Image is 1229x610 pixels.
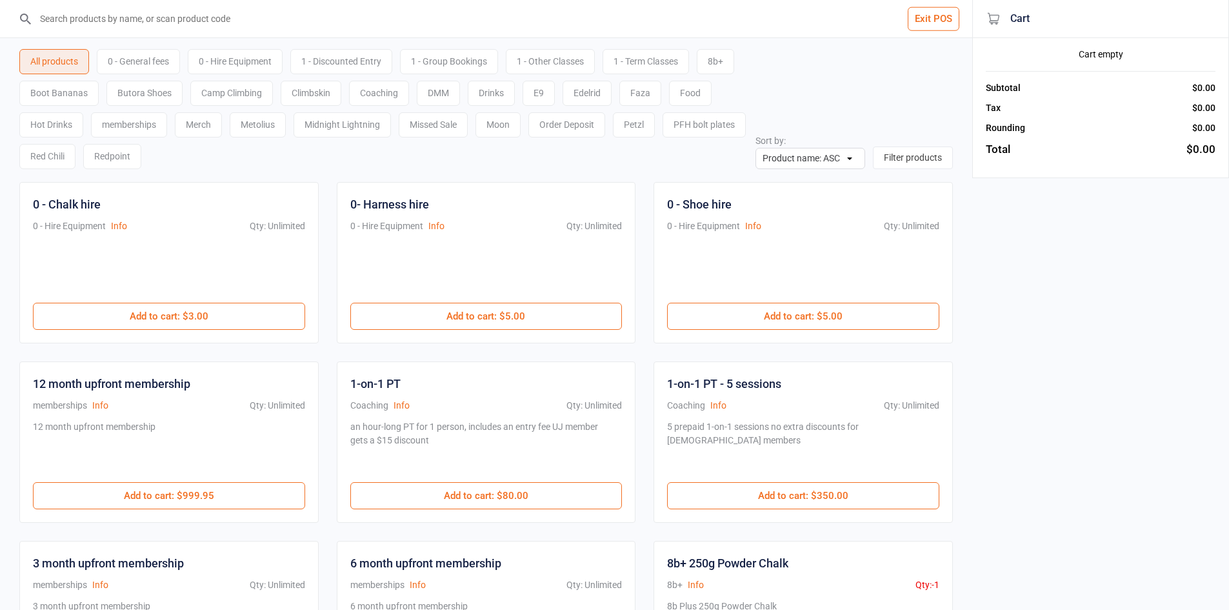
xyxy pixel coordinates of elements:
[33,578,87,592] div: memberships
[33,399,87,412] div: memberships
[350,399,388,412] div: Coaching
[667,303,939,330] button: Add to cart: $5.00
[986,141,1010,158] div: Total
[468,81,515,106] div: Drinks
[619,81,661,106] div: Faza
[667,375,781,392] div: 1-on-1 PT - 5 sessions
[613,112,655,137] div: Petzl
[667,554,788,572] div: 8b+ 250g Powder Chalk
[33,196,101,213] div: 0 - Chalk hire
[190,81,273,106] div: Camp Climbing
[915,578,939,592] div: Qty: -1
[188,49,283,74] div: 0 - Hire Equipment
[884,219,939,233] div: Qty: Unlimited
[250,578,305,592] div: Qty: Unlimited
[281,81,341,106] div: Climbskin
[33,303,305,330] button: Add to cart: $3.00
[710,399,726,412] button: Info
[1192,101,1215,115] div: $0.00
[475,112,521,137] div: Moon
[410,578,426,592] button: Info
[566,399,622,412] div: Qty: Unlimited
[566,578,622,592] div: Qty: Unlimited
[745,219,761,233] button: Info
[528,112,605,137] div: Order Deposit
[111,219,127,233] button: Info
[986,121,1025,135] div: Rounding
[667,196,732,213] div: 0 - Shoe hire
[106,81,183,106] div: Butora Shoes
[33,420,155,469] div: 12 month upfront membership
[688,578,704,592] button: Info
[986,48,1215,61] div: Cart empty
[394,399,410,412] button: Info
[755,136,786,146] label: Sort by:
[667,482,939,509] button: Add to cart: $350.00
[33,482,305,509] button: Add to cart: $999.95
[506,49,595,74] div: 1 - Other Classes
[697,49,734,74] div: 8b+
[667,399,705,412] div: Coaching
[663,112,746,137] div: PFH bolt plates
[350,219,423,233] div: 0 - Hire Equipment
[563,81,612,106] div: Edelrid
[97,49,180,74] div: 0 - General fees
[669,81,712,106] div: Food
[667,578,683,592] div: 8b+
[19,112,83,137] div: Hot Drinks
[19,144,75,169] div: Red Chili
[350,303,623,330] button: Add to cart: $5.00
[1186,141,1215,158] div: $0.00
[350,554,501,572] div: 6 month upfront membership
[33,375,190,392] div: 12 month upfront membership
[986,101,1001,115] div: Tax
[667,420,934,469] div: 5 prepaid 1-on-1 sessions no extra discounts for [DEMOGRAPHIC_DATA] members
[33,219,106,233] div: 0 - Hire Equipment
[92,399,108,412] button: Info
[1192,81,1215,95] div: $0.00
[400,49,498,74] div: 1 - Group Bookings
[1192,121,1215,135] div: $0.00
[294,112,391,137] div: Midnight Lightning
[175,112,222,137] div: Merch
[350,578,405,592] div: memberships
[19,81,99,106] div: Boot Bananas
[523,81,555,106] div: E9
[986,81,1021,95] div: Subtotal
[873,147,953,169] button: Filter products
[399,112,468,137] div: Missed Sale
[350,196,429,213] div: 0- Harness hire
[91,112,167,137] div: memberships
[33,554,184,572] div: 3 month upfront membership
[350,375,401,392] div: 1-on-1 PT
[350,482,623,509] button: Add to cart: $80.00
[250,219,305,233] div: Qty: Unlimited
[428,219,445,233] button: Info
[230,112,286,137] div: Metolius
[884,399,939,412] div: Qty: Unlimited
[290,49,392,74] div: 1 - Discounted Entry
[19,49,89,74] div: All products
[349,81,409,106] div: Coaching
[92,578,108,592] button: Info
[667,219,740,233] div: 0 - Hire Equipment
[83,144,141,169] div: Redpoint
[908,7,959,31] button: Exit POS
[417,81,460,106] div: DMM
[566,219,622,233] div: Qty: Unlimited
[250,399,305,412] div: Qty: Unlimited
[350,420,617,469] div: an hour-long PT for 1 person, includes an entry fee UJ member gets a $15 discount
[603,49,689,74] div: 1 - Term Classes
